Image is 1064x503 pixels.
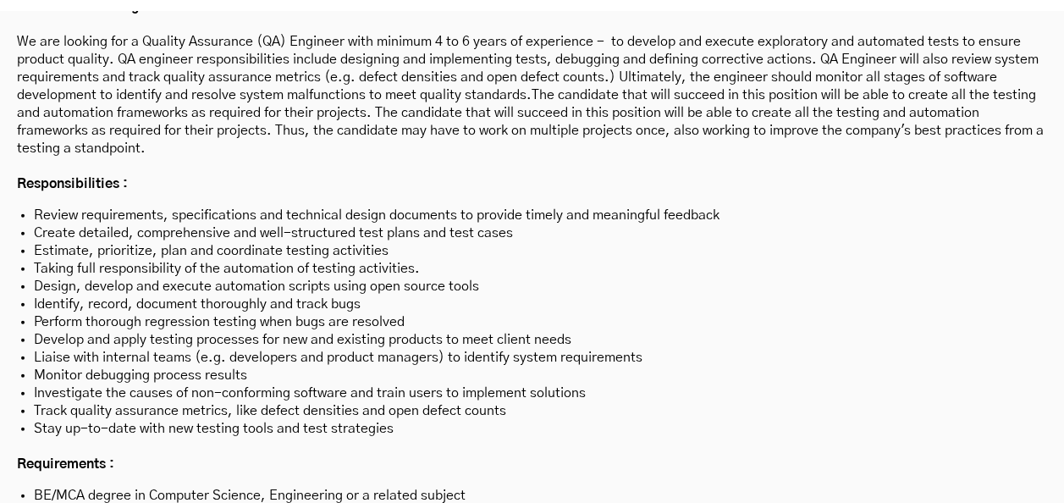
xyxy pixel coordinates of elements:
li: Stay up-to-date with new testing tools and test strategies [34,420,1030,438]
li: Liaise with internal teams (e.g. developers and product managers) to identify system requirements [34,349,1030,367]
li: Track quality assurance metrics, like defect densities and open defect counts [34,402,1030,420]
strong: Responsibilities : [17,177,128,191]
li: Monitor debugging process results [34,367,1030,384]
li: Estimate, prioritize, plan and coordinate testing activities [34,242,1030,260]
li: Perform thorough regression testing when bugs are resolved [34,313,1030,331]
li: Create detailed, comprehensive and well-structured test plans and test cases [34,224,1030,242]
li: Design, develop and execute automation scripts using open source tools [34,278,1030,296]
li: Taking full responsibility of the automation of testing activities. [34,260,1030,278]
li: Investigate the causes of non-conforming software and train users to implement solutions [34,384,1030,402]
li: Identify, record, document thoroughly and track bugs [34,296,1030,313]
li: Develop and apply testing processes for new and existing products to meet client needs [34,331,1030,349]
li: Review requirements, specifications and technical design documents to provide timely and meaningf... [34,207,1030,224]
strong: Requirements : [17,457,114,471]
